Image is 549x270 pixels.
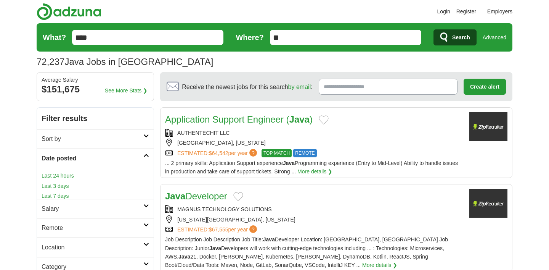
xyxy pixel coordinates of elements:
a: Last 7 days [42,192,149,200]
div: [US_STATE][GEOGRAPHIC_DATA], [US_STATE] [165,215,463,224]
img: Company logo [469,189,507,218]
a: JavaDeveloper [165,191,227,201]
a: Date posted [37,149,154,168]
strong: Java [165,191,185,201]
div: [GEOGRAPHIC_DATA], [US_STATE] [165,139,463,147]
button: Create alert [464,79,506,95]
a: Register [456,7,476,16]
button: Search [433,29,477,45]
strong: Java [209,245,221,251]
div: MAGNUS TECHNOLOGY SOLUTIONS [165,205,463,213]
span: TOP MATCH [262,149,292,157]
span: $64,542 [209,150,228,156]
strong: Java [178,254,190,260]
div: Average Salary [42,77,149,82]
h1: Java Jobs in [GEOGRAPHIC_DATA] [37,57,213,67]
span: 72,237 [37,55,64,69]
span: REMOTE [293,149,316,157]
button: Add to favorite jobs [319,115,329,124]
a: by email [288,84,311,90]
strong: Java [283,160,295,166]
img: Adzuna logo [37,3,101,20]
a: Sort by [37,129,154,149]
a: Employers [487,7,512,16]
img: Company logo [469,112,507,141]
h2: Remote [42,223,143,233]
span: ... 2 primary skills: Application Support experience Programming experience (Entry to Mid-Level) ... [165,160,458,175]
h2: Date posted [42,154,143,163]
button: Add to favorite jobs [233,192,243,201]
span: ? [249,225,257,233]
a: See More Stats ❯ [105,86,148,95]
a: Location [37,238,154,257]
h2: Location [42,243,143,252]
span: Search [452,30,470,45]
a: Last 3 days [42,182,149,190]
span: Receive the newest jobs for this search : [182,82,312,92]
h2: Sort by [42,134,143,144]
span: $67,555 [209,226,228,233]
a: More details ❯ [297,167,332,176]
label: What? [43,31,66,44]
h2: Salary [42,204,143,214]
a: Remote [37,218,154,238]
strong: Java [289,114,310,124]
div: $151,675 [42,82,149,96]
a: Last 24 hours [42,171,149,180]
a: Advanced [483,30,506,45]
a: More details ❯ [362,261,397,269]
span: ? [249,149,257,157]
a: Salary [37,199,154,218]
a: Login [437,7,450,16]
a: ESTIMATED:$67,555per year? [177,225,258,234]
strong: Java [263,236,275,243]
div: AUTHENTECHIT LLC [165,129,463,137]
span: Job Description Job Description Job Title: Developer Location: [GEOGRAPHIC_DATA], [GEOGRAPHIC_DAT... [165,236,448,268]
a: ESTIMATED:$64,542per year? [177,149,258,157]
label: Where? [236,31,263,44]
a: Application Support Engineer (Java) [165,114,313,124]
h2: Filter results [37,108,154,129]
